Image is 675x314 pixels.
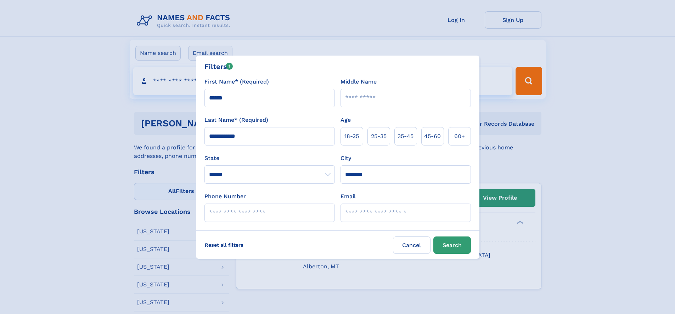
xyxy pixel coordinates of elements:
button: Search [433,236,471,254]
label: Phone Number [204,192,246,201]
label: First Name* (Required) [204,78,269,86]
label: Reset all filters [200,236,248,253]
label: Last Name* (Required) [204,116,268,124]
span: 25‑35 [371,132,387,141]
div: Filters [204,61,233,72]
label: Age [341,116,351,124]
span: 60+ [454,132,465,141]
label: City [341,154,351,162]
label: Middle Name [341,78,377,86]
span: 35‑45 [398,132,414,141]
label: Cancel [393,236,431,254]
label: State [204,154,335,162]
span: 18‑25 [344,132,359,141]
span: 45‑60 [424,132,441,141]
label: Email [341,192,356,201]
